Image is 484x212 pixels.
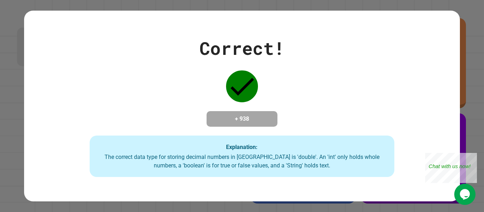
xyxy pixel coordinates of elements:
[425,153,477,183] iframe: chat widget
[454,184,477,205] iframe: chat widget
[97,153,388,170] div: The correct data type for storing decimal numbers in [GEOGRAPHIC_DATA] is 'double'. An 'int' only...
[226,143,258,150] strong: Explanation:
[214,115,270,123] h4: + 938
[199,35,285,62] div: Correct!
